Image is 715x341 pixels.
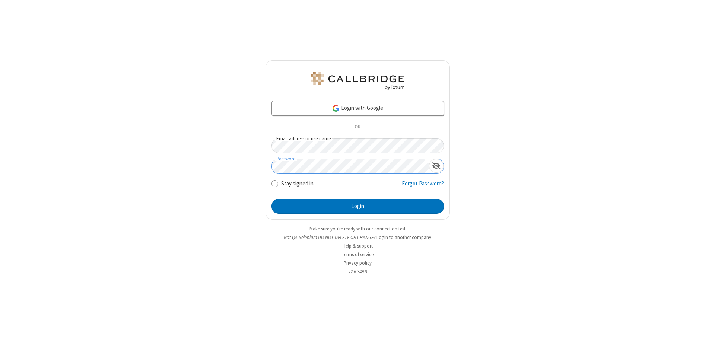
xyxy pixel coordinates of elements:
button: Login [271,199,444,214]
a: Make sure you're ready with our connection test [309,226,406,232]
a: Terms of service [342,251,374,258]
a: Help & support [343,243,373,249]
a: Login with Google [271,101,444,116]
button: Login to another company [376,234,431,241]
img: google-icon.png [332,104,340,112]
a: Forgot Password? [402,179,444,194]
div: Show password [429,159,444,173]
input: Password [272,159,429,173]
img: QA Selenium DO NOT DELETE OR CHANGE [309,72,406,90]
li: v2.6.349.9 [266,268,450,275]
span: OR [352,122,363,133]
li: Not QA Selenium DO NOT DELETE OR CHANGE? [266,234,450,241]
input: Email address or username [271,138,444,153]
label: Stay signed in [281,179,314,188]
a: Privacy policy [344,260,372,266]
